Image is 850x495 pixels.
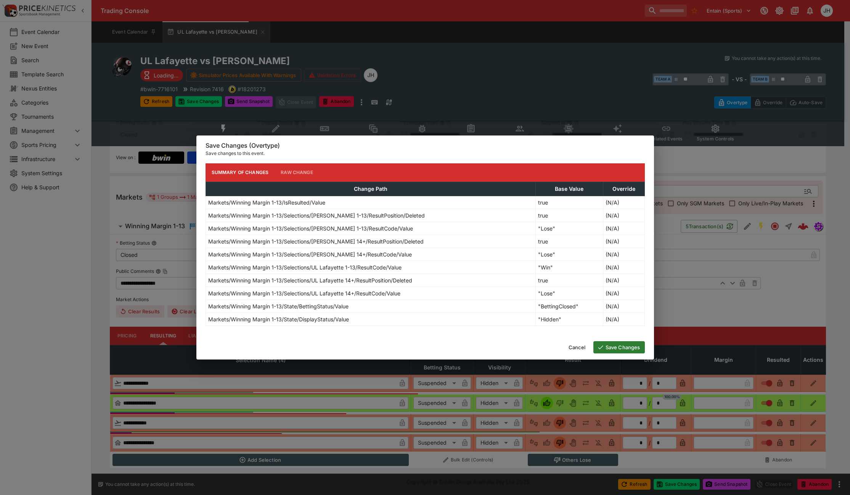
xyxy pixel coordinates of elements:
p: Markets/Winning Margin 1-13/Selections/[PERSON_NAME] 1-13/ResultCode/Value [208,224,413,232]
td: (N/A) [603,300,644,313]
td: true [535,209,603,222]
td: "Hidden" [535,313,603,326]
td: (N/A) [603,261,644,274]
td: true [535,196,603,209]
td: true [535,274,603,287]
p: Markets/Winning Margin 1-13/State/BettingStatus/Value [208,302,349,310]
p: Save changes to this event. [206,150,645,157]
p: Markets/Winning Margin 1-13/Selections/[PERSON_NAME] 14+/ResultCode/Value [208,250,412,258]
td: true [535,235,603,248]
p: Markets/Winning Margin 1-13/Selections/UL Lafayette 14+/ResultCode/Value [208,289,400,297]
p: Markets/Winning Margin 1-13/State/DisplayStatus/Value [208,315,349,323]
td: "Lose" [535,287,603,300]
td: "Lose" [535,248,603,261]
td: "Lose" [535,222,603,235]
td: (N/A) [603,222,644,235]
td: (N/A) [603,248,644,261]
button: Save Changes [593,341,645,353]
button: Raw Change [275,163,319,182]
td: (N/A) [603,274,644,287]
td: (N/A) [603,196,644,209]
p: Markets/Winning Margin 1-13/Selections/[PERSON_NAME] 1-13/ResultPosition/Deleted [208,211,425,219]
p: Markets/Winning Margin 1-13/Selections/UL Lafayette 14+/ResultPosition/Deleted [208,276,412,284]
button: Summary of Changes [206,163,275,182]
td: (N/A) [603,287,644,300]
button: Cancel [564,341,590,353]
td: (N/A) [603,209,644,222]
th: Change Path [206,182,535,196]
p: Markets/Winning Margin 1-13/Selections/UL Lafayette 1-13/ResultCode/Value [208,263,402,271]
td: (N/A) [603,313,644,326]
td: "Win" [535,261,603,274]
p: Markets/Winning Margin 1-13/Selections/[PERSON_NAME] 14+/ResultPosition/Deleted [208,237,424,245]
th: Override [603,182,644,196]
th: Base Value [535,182,603,196]
p: Markets/Winning Margin 1-13/IsResulted/Value [208,198,325,206]
h6: Save Changes (Overtype) [206,142,645,150]
td: (N/A) [603,235,644,248]
td: "BettingClosed" [535,300,603,313]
